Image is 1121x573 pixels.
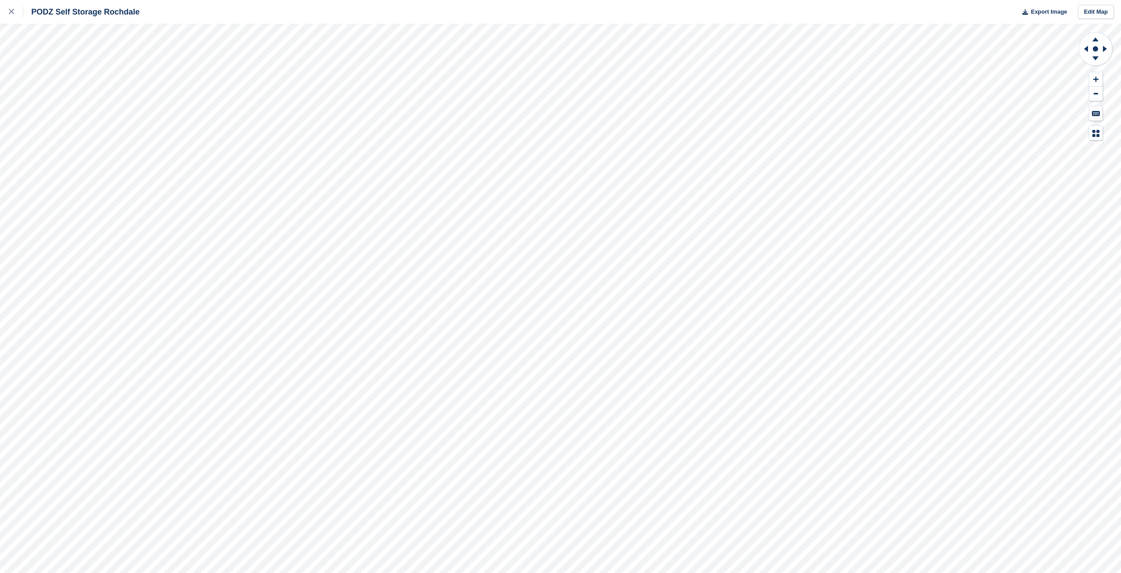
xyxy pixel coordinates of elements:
[23,7,140,17] div: PODZ Self Storage Rochdale
[1031,7,1067,16] span: Export Image
[1089,87,1103,101] button: Zoom Out
[1089,106,1103,121] button: Keyboard Shortcuts
[1089,72,1103,87] button: Zoom In
[1017,5,1067,19] button: Export Image
[1078,5,1114,19] a: Edit Map
[1089,126,1103,140] button: Map Legend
